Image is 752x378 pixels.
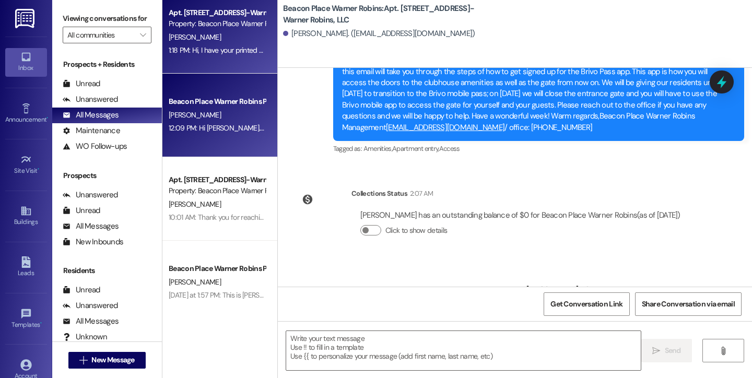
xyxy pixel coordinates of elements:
div: All Messages [63,316,119,327]
div: Maintenance [63,125,120,136]
div: Unanswered [63,300,118,311]
span: Share Conversation via email [642,299,735,310]
span: New Message [91,355,134,365]
div: Unanswered [63,190,118,200]
a: Templates • [5,305,47,333]
div: WO Follow-ups [63,141,127,152]
div: Unknown [63,332,107,342]
div: Unread [63,285,100,296]
input: All communities [67,27,135,43]
div: All Messages [63,221,119,232]
span: Apartment entry , [392,144,439,153]
div: Prospects + Residents [52,59,162,70]
i:  [79,356,87,364]
div: 1:18 PM [578,284,600,294]
a: [EMAIL_ADDRESS][DOMAIN_NAME] [386,122,504,133]
i:  [719,347,727,355]
a: Leads [5,253,47,281]
div: Collections Status [351,188,407,199]
label: Viewing conversations for [63,10,151,27]
div: Unread [63,78,100,89]
div: Unanswered [63,94,118,105]
span: Amenities , [363,144,393,153]
span: • [38,166,39,173]
b: Beacon Place Warner Robins: Apt. [STREET_ADDRESS]-Warner Robins, LLC [283,3,492,26]
div: [PERSON_NAME] [526,284,744,298]
a: Buildings [5,202,47,230]
i:  [652,347,660,355]
span: Send [665,345,681,356]
span: • [46,114,48,122]
img: ResiDesk Logo [15,9,37,28]
div: All Messages [63,110,119,121]
div: New Inbounds [63,237,123,247]
span: Access [439,144,460,153]
div: [PERSON_NAME]. ([EMAIL_ADDRESS][DOMAIN_NAME]) [283,28,475,39]
i:  [140,31,146,39]
button: New Message [68,352,146,369]
button: Get Conversation Link [544,292,629,316]
button: Share Conversation via email [635,292,742,316]
div: Tagged as: [333,141,744,156]
div: Good Afternoon! We have changed systems for our entrance gate as well as the access doors to the ... [342,44,727,133]
span: • [40,320,42,327]
div: [PERSON_NAME] has an outstanding balance of $0 for Beacon Place Warner Robins (as of [DATE]) [360,210,680,221]
a: Site Visit • [5,151,47,179]
span: Get Conversation Link [550,299,622,310]
label: Click to show details [385,225,447,236]
div: 2:07 AM [407,188,433,199]
a: Inbox [5,48,47,76]
div: Prospects [52,170,162,181]
div: Unread [63,205,100,216]
button: Send [641,339,692,362]
div: Residents [52,265,162,276]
